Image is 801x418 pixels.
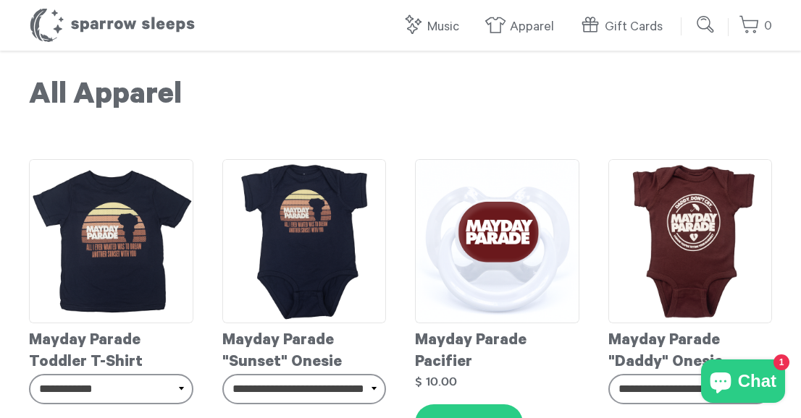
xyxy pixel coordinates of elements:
a: Gift Cards [579,12,670,43]
div: Mayday Parade "Daddy" Onesie [608,323,773,374]
strong: $ 10.00 [415,375,457,388]
a: 0 [739,11,772,42]
h1: All Apparel [29,80,772,116]
img: MaydayParade-SunsetToddlerT-shirt_grande.png [29,159,193,323]
div: Mayday Parade Toddler T-Shirt [29,323,193,374]
img: MaydayParade-SunsetOnesie_grande.png [222,159,387,323]
img: Mayday_Parade_-_Daddy_Onesie_grande.png [608,159,773,323]
input: Submit [692,10,721,39]
inbox-online-store-chat: Shopify online store chat [697,359,789,406]
div: Mayday Parade Pacifier [415,323,579,374]
a: Apparel [485,12,561,43]
img: MaydayParadePacifierMockup_grande.png [415,159,579,323]
h1: Sparrow Sleeps [29,7,196,43]
div: Mayday Parade "Sunset" Onesie [222,323,387,374]
a: Music [402,12,466,43]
